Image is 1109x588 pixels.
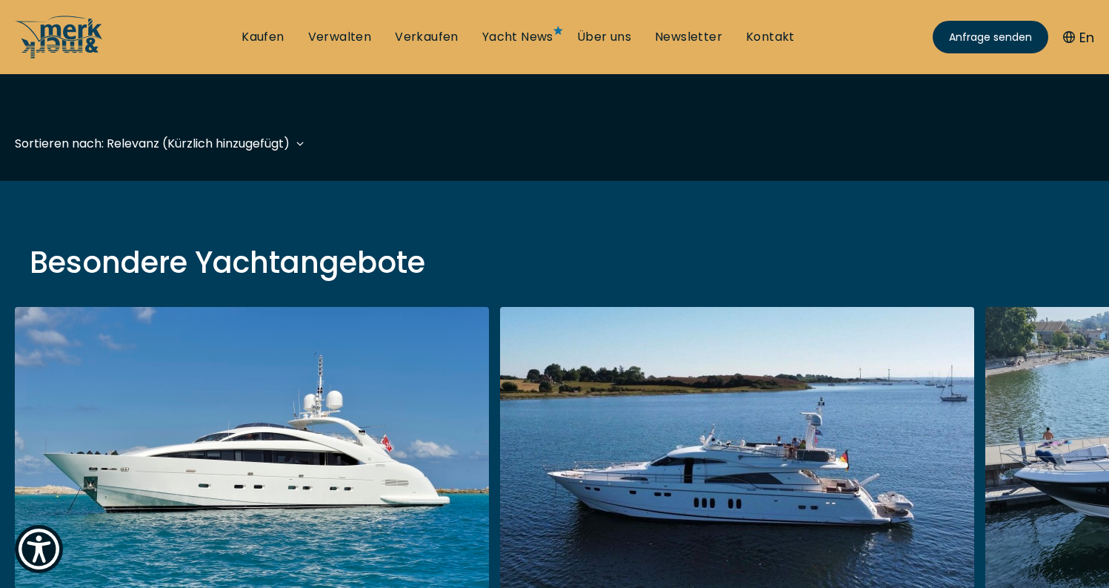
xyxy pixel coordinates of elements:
[655,29,722,45] a: Newsletter
[1063,27,1094,47] button: En
[482,29,553,45] a: Yacht News
[577,29,631,45] a: Über uns
[395,29,459,45] a: Verkaufen
[308,29,372,45] a: Verwalten
[933,21,1048,53] a: Anfrage senden
[15,525,63,573] button: Show Accessibility Preferences
[949,30,1032,45] span: Anfrage senden
[242,29,284,45] a: Kaufen
[15,134,290,153] div: Sortieren nach: Relevanz (Kürzlich hinzugefügt)
[746,29,795,45] a: Kontakt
